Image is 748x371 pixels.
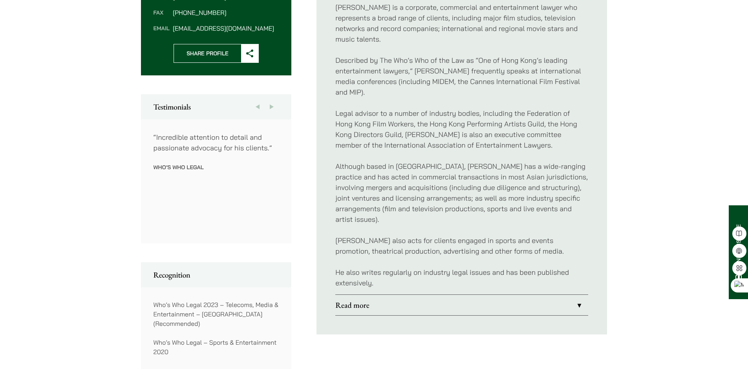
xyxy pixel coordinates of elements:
p: [PERSON_NAME] is a corporate, commercial and entertainment lawyer who represents a broad range of... [335,2,588,44]
p: Although based in [GEOGRAPHIC_DATA], [PERSON_NAME] has a wide-ranging practice and has acted in c... [335,161,588,225]
p: He also writes regularly on industry legal issues and has been published extensively. [335,267,588,288]
p: Described by The Who’s Who of the Law as “One of Hong Kong’s leading entertainment lawyers,” [PER... [335,55,588,97]
dt: Fax [154,9,170,25]
a: Read more [335,295,588,315]
dd: [EMAIL_ADDRESS][DOMAIN_NAME] [173,25,279,31]
dd: [PHONE_NUMBER] [173,9,279,16]
h2: Testimonials [154,102,279,111]
h2: Recognition [154,270,279,280]
p: Who’s Who Legal [154,164,279,171]
p: Legal advisor to a number of industry bodies, including the Federation of Hong Kong Film Workers,... [335,108,588,150]
button: Previous [251,94,265,119]
p: Who’s Who Legal – Sports & Entertainment 2020 [154,338,279,356]
p: “Incredible attention to detail and passionate advocacy for his clients.” [154,132,279,153]
button: Next [265,94,279,119]
button: Share Profile [174,44,259,63]
span: Share Profile [174,44,241,62]
p: Who’s Who Legal 2023 – Telecoms, Media & Entertainment – [GEOGRAPHIC_DATA] (Recommended) [154,300,279,328]
dt: Email [154,25,170,31]
p: [PERSON_NAME] also acts for clients engaged in sports and events promotion, theatrical production... [335,235,588,256]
